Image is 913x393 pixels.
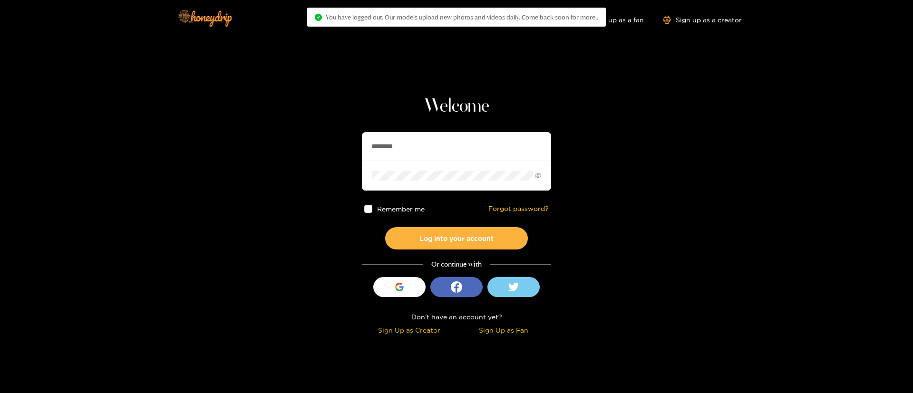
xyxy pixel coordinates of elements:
div: Don't have an account yet? [362,311,551,322]
div: Sign Up as Creator [364,325,454,335]
div: Or continue with [362,259,551,270]
button: Log into your account [385,227,528,249]
span: eye-invisible [535,173,541,179]
span: Remember me [377,205,425,212]
a: Sign up as a creator [663,16,742,24]
div: Sign Up as Fan [459,325,549,335]
span: check-circle [315,14,322,21]
a: Sign up as a fan [579,16,644,24]
h1: Welcome [362,95,551,118]
a: Forgot password? [488,205,549,213]
span: You have logged out. Our models upload new photos and videos daily. Come back soon for more.. [326,13,598,21]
